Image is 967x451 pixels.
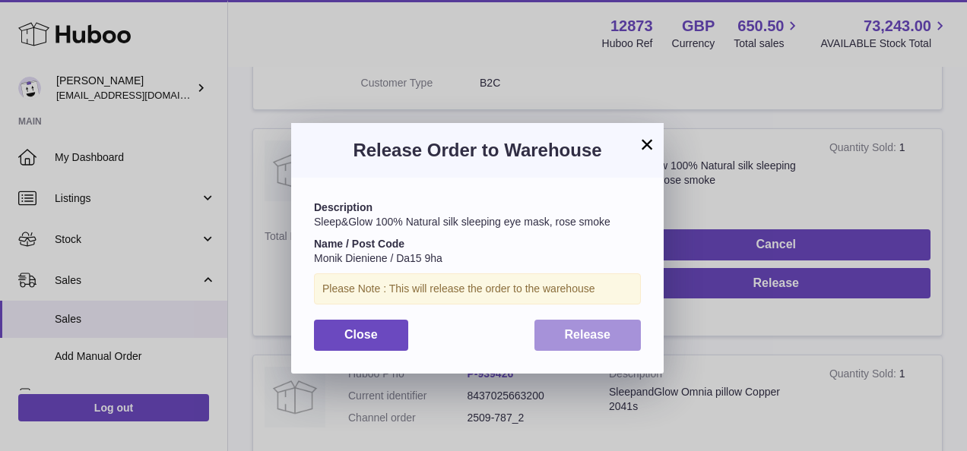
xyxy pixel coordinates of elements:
button: × [638,135,656,153]
button: Release [534,320,642,351]
h3: Release Order to Warehouse [314,138,641,162]
span: Monik Dieniene / Da15 9ha [314,252,442,264]
strong: Name / Post Code [314,238,404,250]
div: Please Note : This will release the order to the warehouse [314,273,641,304]
strong: Description [314,201,373,213]
span: Close [344,328,378,341]
span: Sleep&Glow 100% Natural silk sleeping eye mask, rose smoke [314,216,610,228]
button: Close [314,320,408,351]
span: Release [565,328,611,341]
